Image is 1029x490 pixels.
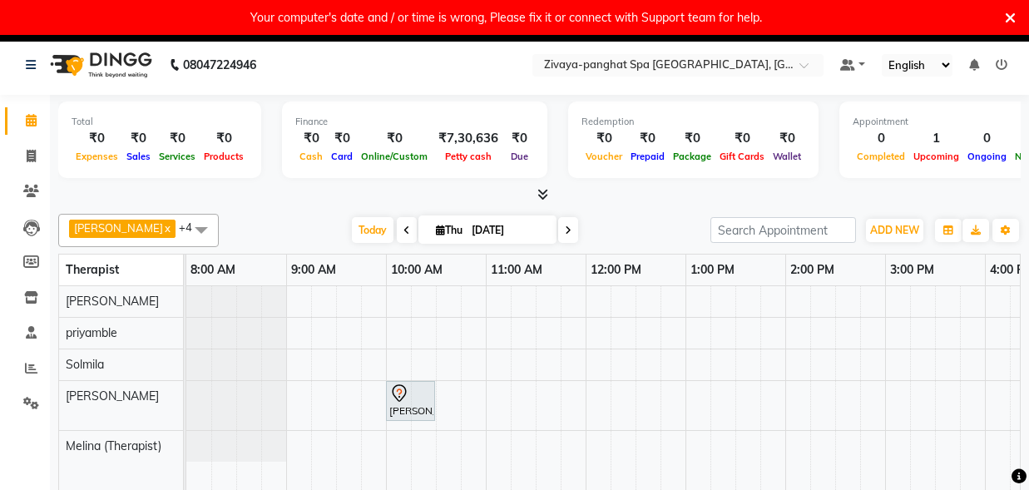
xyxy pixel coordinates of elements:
span: priyamble [66,325,117,340]
div: 1 [909,129,963,148]
span: Products [200,151,248,162]
div: Your computer's date and / or time is wrong, Please fix it or connect with Support team for help. [250,7,762,28]
a: 12:00 PM [586,258,646,282]
a: 8:00 AM [186,258,240,282]
span: Card [327,151,357,162]
img: logo [42,42,156,88]
div: ₹7,30,636 [432,129,505,148]
span: Package [669,151,715,162]
span: [PERSON_NAME] [66,294,159,309]
div: Total [72,115,248,129]
div: 0 [963,129,1011,148]
span: [PERSON_NAME] [66,389,159,403]
a: 9:00 AM [287,258,340,282]
input: 2025-09-04 [467,218,550,243]
a: 1:00 PM [686,258,739,282]
div: ₹0 [72,129,122,148]
span: Services [155,151,200,162]
span: Ongoing [963,151,1011,162]
a: 10:00 AM [387,258,447,282]
a: 2:00 PM [786,258,839,282]
div: ₹0 [626,129,669,148]
span: Gift Cards [715,151,769,162]
span: Melina (Therapist) [66,438,161,453]
div: ₹0 [295,129,327,148]
span: Prepaid [626,151,669,162]
div: [PERSON_NAME], TK01, 10:00 AM-10:30 AM, Signature Head Massage - 30 Mins [388,384,433,418]
div: 0 [853,129,909,148]
span: Therapist [66,262,119,277]
a: 11:00 AM [487,258,547,282]
div: Redemption [581,115,805,129]
a: 3:00 PM [886,258,938,282]
span: Sales [122,151,155,162]
div: Finance [295,115,534,129]
span: Thu [432,224,467,236]
div: ₹0 [769,129,805,148]
span: Today [352,217,393,243]
span: Petty cash [441,151,496,162]
span: Online/Custom [357,151,432,162]
div: ₹0 [581,129,626,148]
div: ₹0 [505,129,534,148]
span: ADD NEW [870,224,919,236]
span: Expenses [72,151,122,162]
span: Solmila [66,357,104,372]
div: ₹0 [715,129,769,148]
span: Completed [853,151,909,162]
div: ₹0 [122,129,155,148]
input: Search Appointment [710,217,856,243]
div: ₹0 [327,129,357,148]
iframe: chat widget [959,423,1012,473]
span: +4 [179,220,205,234]
span: Due [507,151,532,162]
span: Cash [295,151,327,162]
span: Voucher [581,151,626,162]
a: x [163,221,171,235]
div: ₹0 [155,129,200,148]
div: ₹0 [357,129,432,148]
span: Upcoming [909,151,963,162]
b: 08047224946 [183,42,256,88]
div: ₹0 [200,129,248,148]
span: Wallet [769,151,805,162]
div: ₹0 [669,129,715,148]
button: ADD NEW [866,219,923,242]
span: [PERSON_NAME] [74,221,163,235]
